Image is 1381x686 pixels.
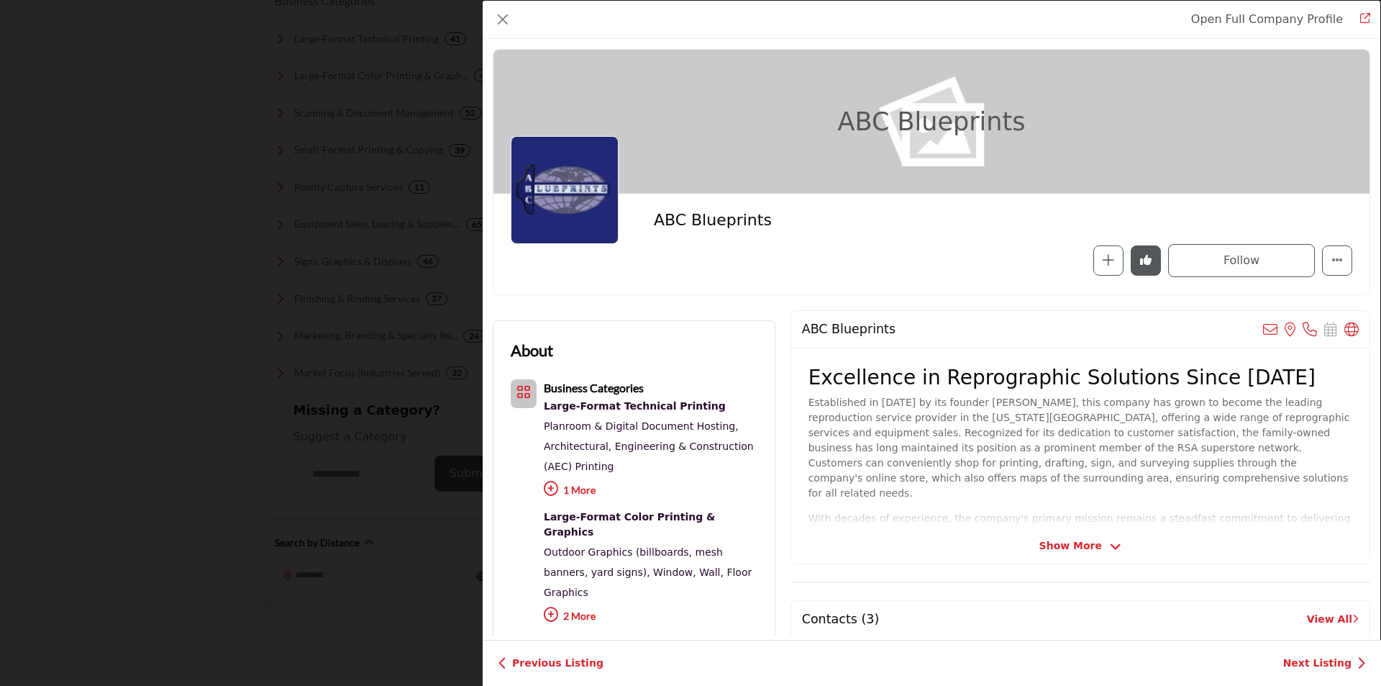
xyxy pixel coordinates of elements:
[544,633,757,653] div: Digital conversion, archiving, indexing, secure storage, and streamlined document retrieval solut...
[493,9,513,30] button: Close
[1191,12,1343,26] a: Redirect to abc-blueprints
[1350,11,1370,28] a: Redirect to abc-blueprints
[511,338,553,362] h2: About
[1039,538,1102,554] span: Show More
[802,612,880,627] h2: Contacts (3)
[808,511,1352,602] p: With decades of experience, the company's primary mission remains a steadfast commitment to deliv...
[511,136,619,244] img: abc-blueprints logo
[1283,656,1366,671] a: Next Listing
[544,567,752,598] a: Window, Wall, Floor Graphics
[544,420,739,432] a: Planroom & Digital Document Hosting,
[838,50,1026,194] h1: ABC Blueprints
[544,383,644,394] a: Business Categories
[544,507,757,542] div: Banners, posters, vehicle wraps, and presentation graphics.
[1131,245,1161,276] button: Redirect to login page
[544,507,757,542] a: Large-Format Color Printing & Graphics
[544,397,757,416] div: High-quality printing for blueprints, construction and architectural drawings.
[511,379,537,408] button: Category Icon
[1093,245,1124,276] button: Redirect to login page
[1307,612,1359,627] a: View All
[544,633,757,653] a: Scanning & Document Management
[808,395,1352,501] p: Established in [DATE] by its founder [PERSON_NAME], this company has grown to become the leading ...
[544,477,757,507] p: 1 More
[544,397,757,416] a: Large-Format Technical Printing
[654,211,1049,230] h2: ABC Blueprints
[1168,244,1315,277] button: Redirect to login
[498,656,603,671] a: Previous Listing
[544,602,757,633] p: 2 More
[802,322,895,337] h2: ABC Blueprints
[544,441,754,472] a: Architectural, Engineering & Construction (AEC) Printing
[808,366,1352,390] h2: Excellence in Reprographic Solutions Since [DATE]
[544,381,644,394] b: Business Categories
[544,546,723,578] a: Outdoor Graphics (billboards, mesh banners, yard signs),
[1322,245,1352,276] button: More Options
